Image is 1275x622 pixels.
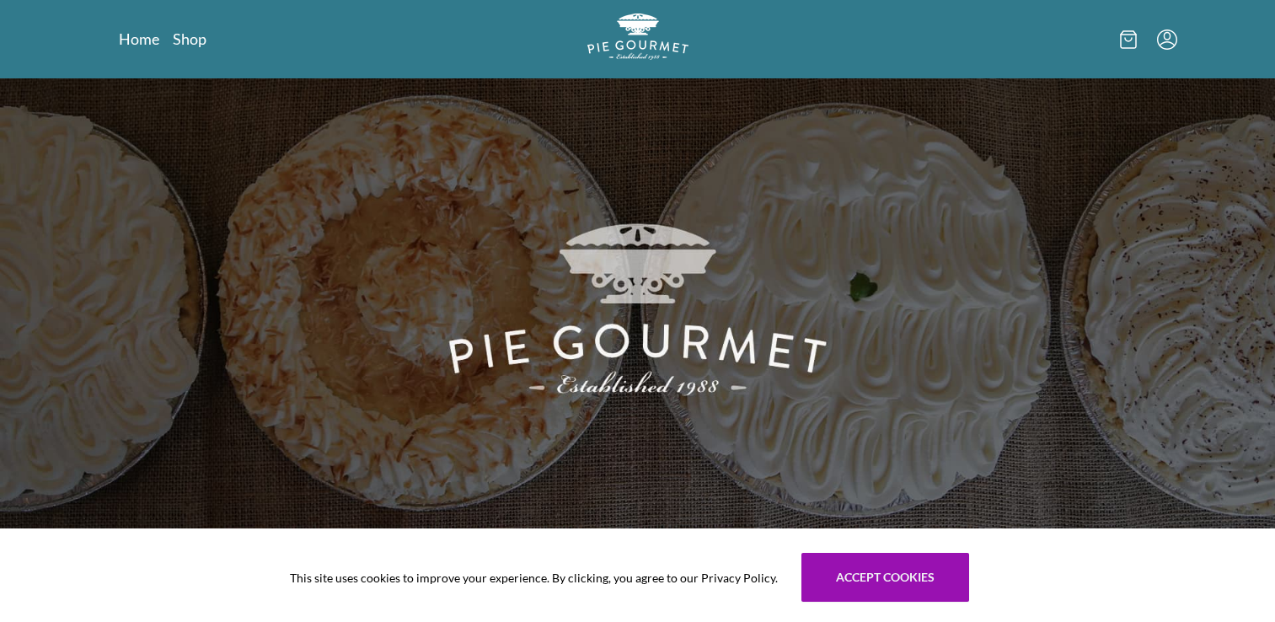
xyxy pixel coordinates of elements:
span: This site uses cookies to improve your experience. By clicking, you agree to our Privacy Policy. [290,569,778,587]
button: Accept cookies [801,553,969,602]
a: Shop [173,29,206,49]
a: Home [119,29,159,49]
img: logo [587,13,688,60]
a: Logo [587,13,688,65]
button: Menu [1157,29,1177,50]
